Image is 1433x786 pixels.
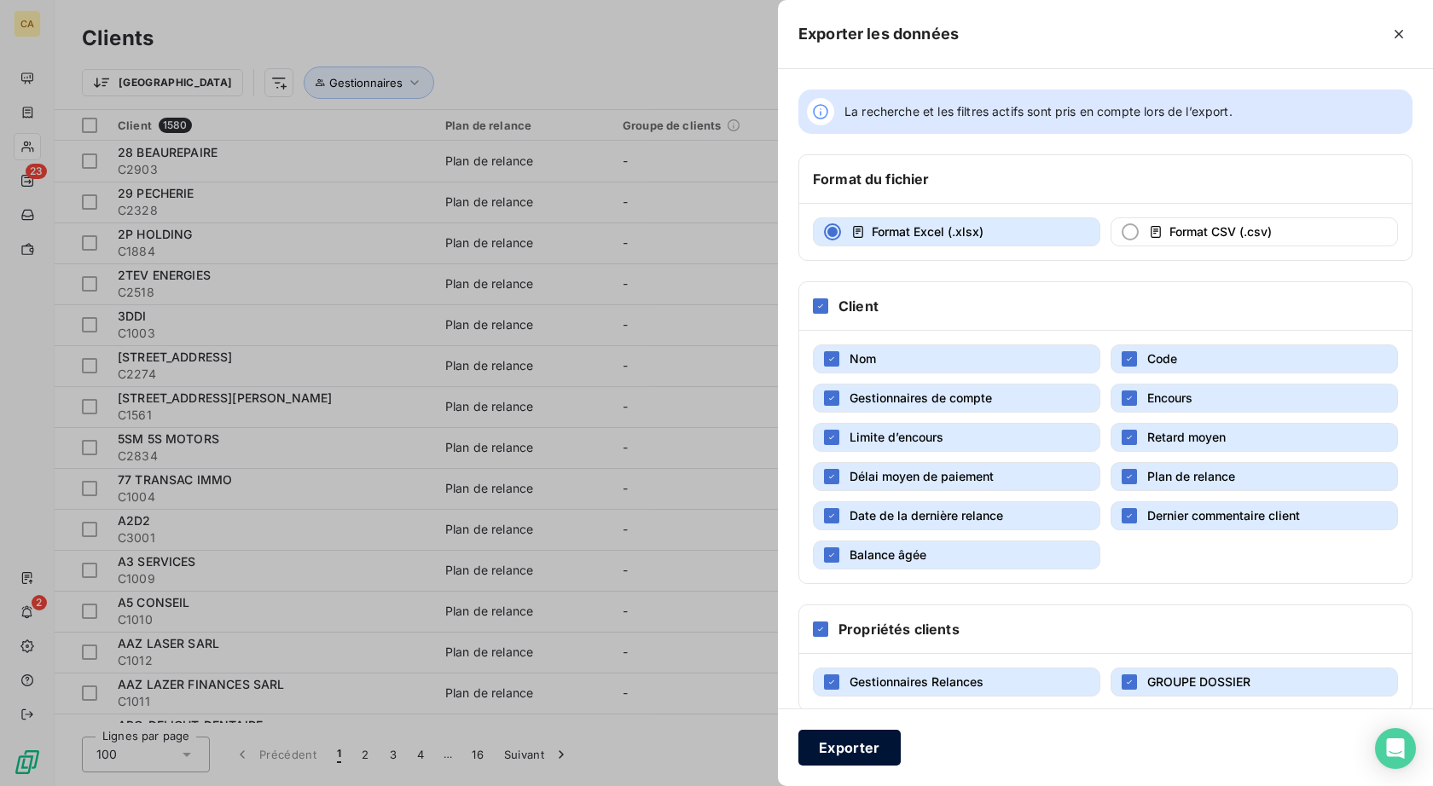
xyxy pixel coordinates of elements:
h6: Client [838,296,879,316]
button: Gestionnaires Relances [813,668,1100,696]
span: GROUPE DOSSIER [1147,674,1250,689]
button: Date de la dernière relance [813,501,1100,530]
span: Code [1147,351,1177,366]
span: Nom [850,351,876,366]
h6: Format du fichier [813,169,930,189]
span: Date de la dernière relance [850,508,1003,523]
span: Gestionnaires Relances [850,674,983,689]
button: Limite d’encours [813,423,1100,452]
button: Retard moyen [1111,423,1398,452]
button: Délai moyen de paiement [813,462,1100,491]
span: Format Excel (.xlsx) [872,224,983,239]
div: Open Intercom Messenger [1375,728,1416,769]
button: GROUPE DOSSIER [1111,668,1398,696]
span: Retard moyen [1147,430,1226,444]
button: Code [1111,344,1398,373]
span: Format CSV (.csv) [1169,224,1272,239]
button: Format Excel (.xlsx) [813,217,1100,246]
span: La recherche et les filtres actifs sont pris en compte lors de l’export. [844,103,1233,120]
button: Gestionnaires de compte [813,384,1100,413]
button: Format CSV (.csv) [1111,217,1398,246]
button: Encours [1111,384,1398,413]
span: Délai moyen de paiement [850,469,994,483]
span: Encours [1147,390,1192,405]
span: Limite d’encours [850,430,943,444]
span: Plan de relance [1147,469,1235,483]
button: Nom [813,344,1100,373]
h6: Propriétés clients [838,619,960,639]
button: Exporter [798,730,901,766]
span: Balance âgée [850,547,926,562]
span: Dernier commentaire client [1147,508,1300,523]
button: Balance âgée [813,540,1100,569]
span: Gestionnaires de compte [850,390,992,405]
h5: Exporter les données [798,22,959,46]
button: Dernier commentaire client [1111,501,1398,530]
button: Plan de relance [1111,462,1398,491]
